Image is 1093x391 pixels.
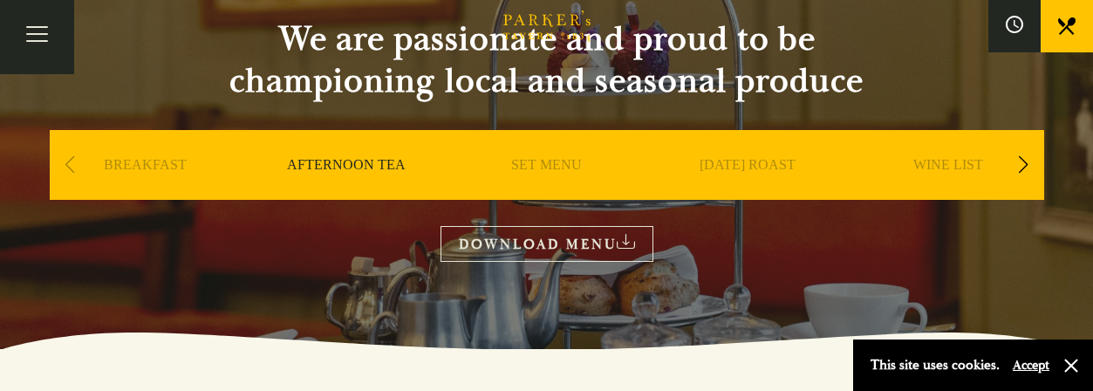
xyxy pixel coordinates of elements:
[652,130,844,252] div: 4 / 9
[250,130,442,252] div: 2 / 9
[50,130,242,252] div: 1 / 9
[451,130,643,252] div: 3 / 9
[511,156,582,226] a: SET MENU
[441,226,653,262] a: DOWNLOAD MENU
[198,18,896,102] h2: We are passionate and proud to be championing local and seasonal produce
[913,156,983,226] a: WINE LIST
[1013,357,1049,374] button: Accept
[104,156,187,226] a: BREAKFAST
[58,146,82,184] div: Previous slide
[852,130,1044,252] div: 5 / 9
[1062,357,1080,374] button: Close and accept
[700,156,796,226] a: [DATE] ROAST
[1012,146,1035,184] div: Next slide
[287,156,406,226] a: AFTERNOON TEA
[871,353,1000,378] p: This site uses cookies.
